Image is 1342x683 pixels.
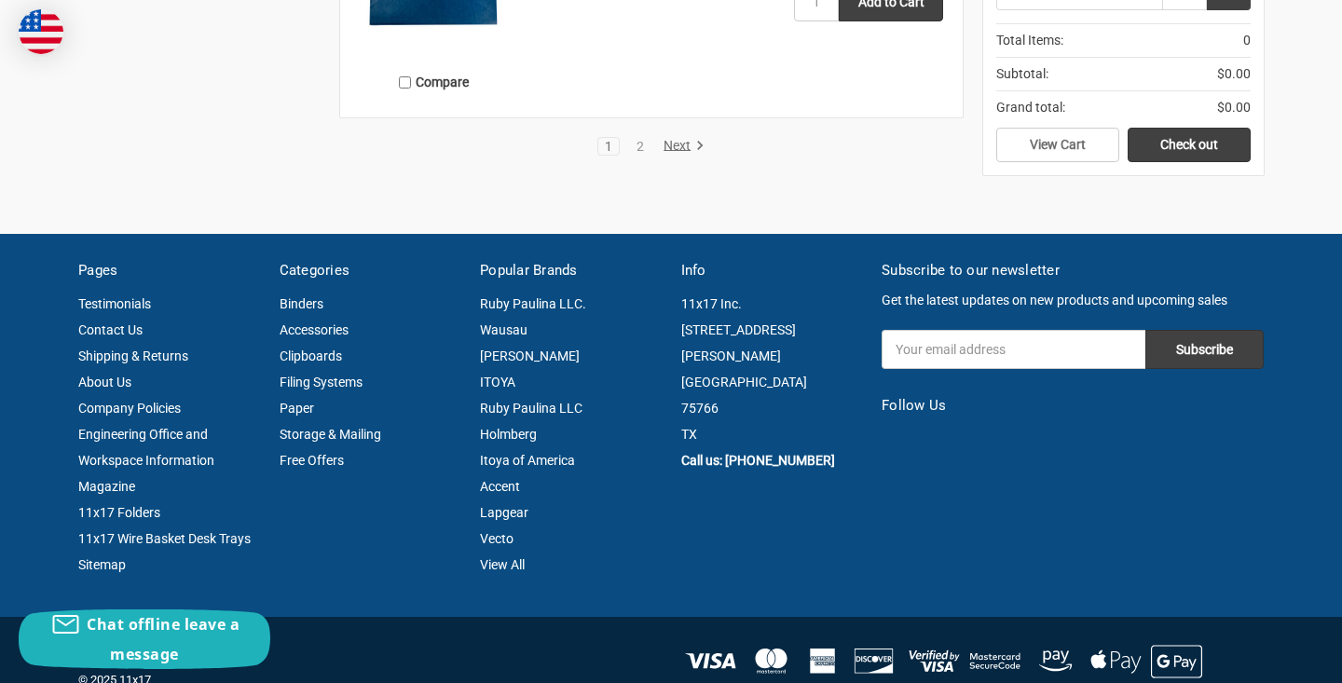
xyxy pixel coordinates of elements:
span: Grand total: [996,98,1065,117]
a: 11x17 Wire Basket Desk Trays [78,531,251,546]
h5: Categories [280,260,461,281]
h5: Follow Us [882,395,1264,417]
a: Vecto [480,531,514,546]
a: Ruby Paulina LLC. [480,296,586,311]
h5: Info [681,260,863,281]
input: Subscribe [1145,330,1264,369]
a: Sitemap [78,557,126,572]
input: Your email address [882,330,1145,369]
span: Total Items: [996,31,1063,50]
a: Holmberg [480,427,537,442]
span: $0.00 [1217,64,1251,84]
span: Chat offline leave a message [87,614,240,664]
a: Call us: [PHONE_NUMBER] [681,453,835,468]
a: Testimonials [78,296,151,311]
a: Company Policies [78,401,181,416]
button: Chat offline leave a message [19,609,270,669]
h5: Subscribe to our newsletter [882,260,1264,281]
a: Accessories [280,322,349,337]
a: Clipboards [280,348,342,363]
a: Ruby Paulina LLC [480,401,582,416]
a: Lapgear [480,505,528,520]
a: Free Offers [280,453,344,468]
a: [PERSON_NAME] [480,348,580,363]
a: Wausau [480,322,527,337]
span: Subtotal: [996,64,1048,84]
a: Next [657,138,705,155]
a: Contact Us [78,322,143,337]
label: Compare [360,67,509,98]
span: 0 [1243,31,1251,50]
a: View Cart [996,128,1119,163]
a: ITOYA [480,375,515,389]
a: Filing Systems [280,375,363,389]
a: 2 [630,140,650,153]
a: Paper [280,401,314,416]
input: Compare [399,76,411,89]
a: 1 [598,140,619,153]
h5: Pages [78,260,260,281]
a: Check out [1128,128,1251,163]
h5: Popular Brands [480,260,662,281]
a: About Us [78,375,131,389]
span: $0.00 [1217,98,1251,117]
a: Binders [280,296,323,311]
p: Get the latest updates on new products and upcoming sales [882,291,1264,310]
a: Storage & Mailing [280,427,381,442]
a: 11x17 Folders [78,505,160,520]
a: Shipping & Returns [78,348,188,363]
address: 11x17 Inc. [STREET_ADDRESS][PERSON_NAME] [GEOGRAPHIC_DATA] 75766 TX [681,291,863,447]
a: View All [480,557,525,572]
a: Itoya of America [480,453,575,468]
a: Engineering Office and Workspace Information Magazine [78,427,214,494]
img: duty and tax information for United States [19,9,63,54]
a: Accent [480,479,520,494]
